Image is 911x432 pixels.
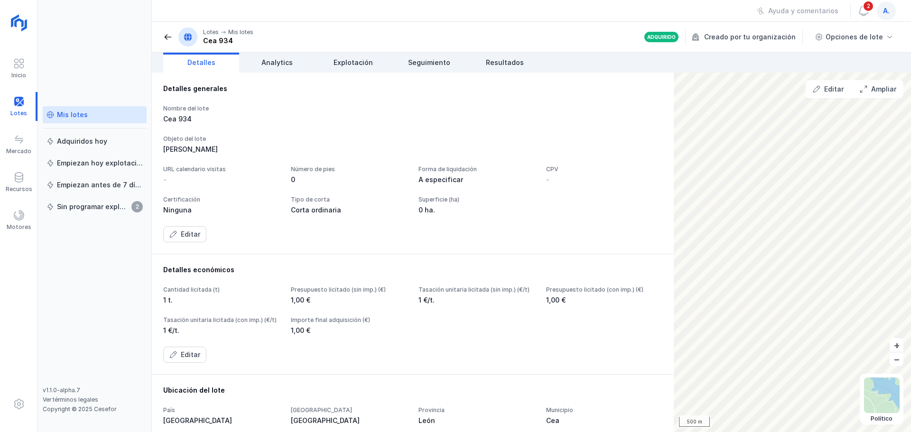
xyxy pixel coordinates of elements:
[261,58,293,67] span: Analytics
[291,416,407,425] div: [GEOGRAPHIC_DATA]
[418,165,535,173] div: Forma de liquidación
[43,198,147,215] a: Sin programar explotación2
[57,110,88,119] div: Mis lotes
[291,175,407,184] div: 0
[418,286,535,294] div: Tasación unitaria licitada (sin imp.) (€/t)
[57,137,107,146] div: Adquiridos hoy
[751,3,845,19] button: Ayuda y comentarios
[187,58,215,67] span: Detalles
[6,147,31,155] div: Mercado
[291,326,407,335] div: 1,00 €
[7,11,31,35] img: logoRight.svg
[131,201,143,212] span: 2
[203,28,219,36] div: Lotes
[291,406,407,414] div: [GEOGRAPHIC_DATA]
[546,406,662,414] div: Municipio
[864,415,900,423] div: Político
[181,230,200,239] div: Editar
[854,81,902,97] button: Ampliar
[546,165,662,173] div: CPV
[228,28,253,36] div: Mis lotes
[163,205,279,215] div: Ninguna
[418,406,535,414] div: Provincia
[6,185,32,193] div: Recursos
[546,286,662,294] div: Presupuesto licitado (con imp.) (€)
[43,155,147,172] a: Empiezan hoy explotación
[43,386,147,394] div: v1.1.0-alpha.7
[163,84,662,93] div: Detalles generales
[163,175,167,184] div: -
[418,196,535,203] div: Superficie (ha)
[43,396,98,403] a: Ver términos legales
[163,105,279,112] div: Nombre del lote
[418,416,535,425] div: León
[546,295,662,305] div: 1,00 €
[883,6,890,16] span: a.
[291,295,407,305] div: 1,00 €
[546,175,549,184] div: -
[291,316,407,324] div: Importe final adquisición (€)
[163,326,279,335] div: 1 €/t.
[11,72,26,79] div: Inicio
[647,34,676,40] div: Adquirido
[181,350,200,359] div: Editar
[315,53,391,73] a: Explotación
[203,36,253,46] div: Cea 934
[163,145,662,154] div: [PERSON_NAME]
[334,58,373,67] span: Explotación
[291,165,407,173] div: Número de pies
[163,114,279,124] div: Cea 934
[890,352,903,366] button: –
[291,196,407,203] div: Tipo de corta
[57,180,143,190] div: Empiezan antes de 7 días
[163,386,662,395] div: Ubicación del lote
[163,316,279,324] div: Tasación unitaria licitada (con imp.) (€/t)
[163,265,662,275] div: Detalles económicos
[291,286,407,294] div: Presupuesto licitado (sin imp.) (€)
[43,133,147,150] a: Adquiridos hoy
[163,416,279,425] div: [GEOGRAPHIC_DATA]
[291,205,407,215] div: Corta ordinaria
[239,53,315,73] a: Analytics
[408,58,450,67] span: Seguimiento
[768,6,838,16] div: Ayuda y comentarios
[163,135,662,143] div: Objeto del lote
[546,416,662,425] div: Cea
[57,158,143,168] div: Empiezan hoy explotación
[163,226,206,242] button: Editar
[163,347,206,363] button: Editar
[163,295,279,305] div: 1 t.
[890,338,903,352] button: +
[467,53,543,73] a: Resultados
[807,81,850,97] button: Editar
[43,176,147,193] a: Empiezan antes de 7 días
[418,175,535,184] div: A especificar
[43,405,147,413] div: Copyright © 2025 Cesefor
[163,53,239,73] a: Detalles
[43,106,147,123] a: Mis lotes
[57,202,129,211] div: Sin programar explotación
[824,84,844,94] div: Editar
[864,377,900,413] img: political.webp
[418,205,535,215] div: 0 ha.
[871,84,896,94] div: Ampliar
[486,58,524,67] span: Resultados
[7,223,31,231] div: Motores
[826,32,883,42] div: Opciones de lote
[163,196,279,203] div: Certificación
[418,295,535,305] div: 1 €/t.
[863,0,874,12] span: 2
[163,165,279,173] div: URL calendario visitas
[163,406,279,414] div: País
[391,53,467,73] a: Seguimiento
[163,286,279,294] div: Cantidad licitada (t)
[692,30,804,44] div: Creado por tu organización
